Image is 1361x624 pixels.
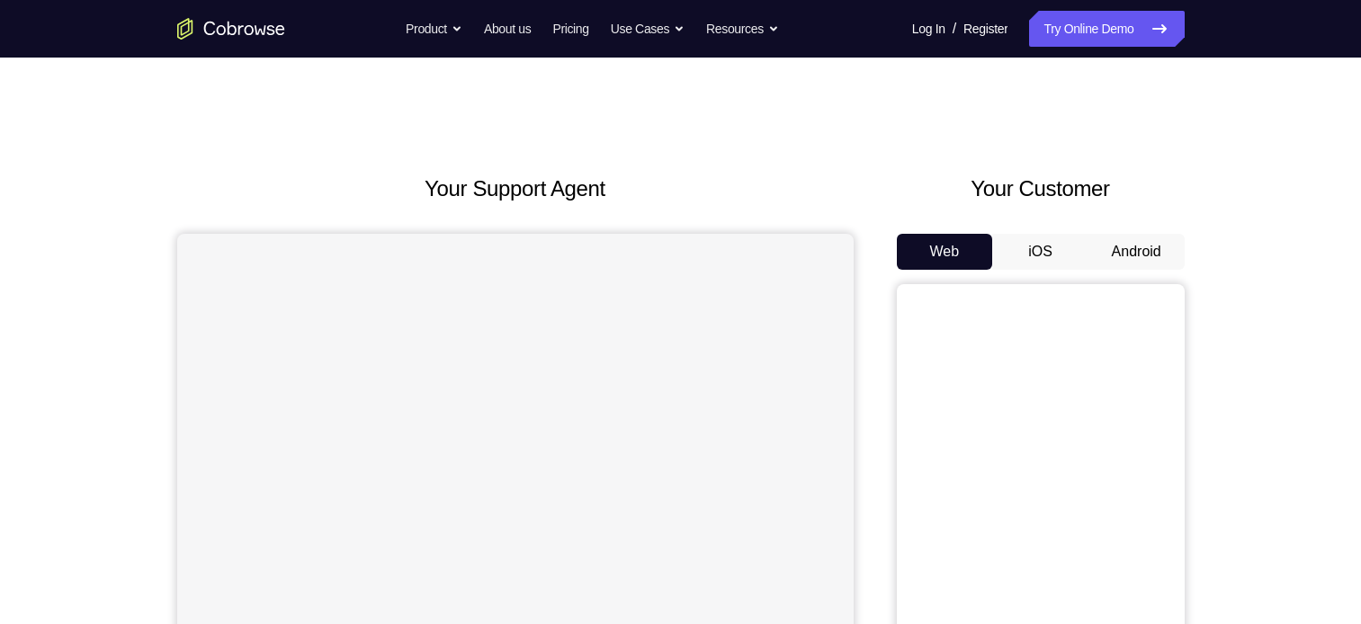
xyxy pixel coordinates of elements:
button: Android [1088,234,1185,270]
a: Go to the home page [177,18,285,40]
a: Register [963,11,1007,47]
button: Resources [706,11,779,47]
span: / [953,18,956,40]
a: About us [484,11,531,47]
button: iOS [992,234,1088,270]
a: Log In [912,11,945,47]
h2: Your Customer [897,173,1185,205]
button: Product [406,11,462,47]
button: Use Cases [611,11,685,47]
button: Web [897,234,993,270]
h2: Your Support Agent [177,173,854,205]
a: Pricing [552,11,588,47]
a: Try Online Demo [1029,11,1184,47]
